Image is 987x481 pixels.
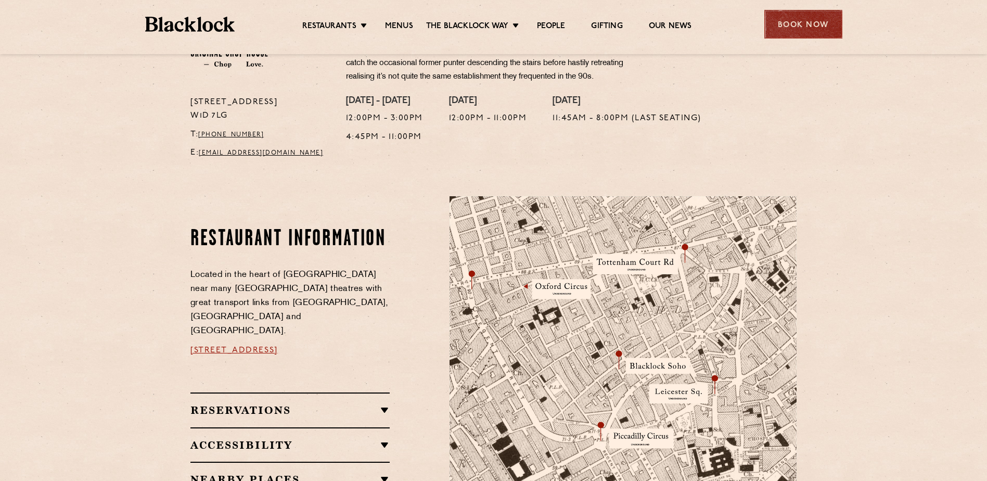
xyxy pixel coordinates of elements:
[190,128,330,142] p: T:
[553,112,701,125] p: 11:45am - 8:00pm (Last seating)
[346,112,423,125] p: 12:00pm - 3:00pm
[190,96,330,123] p: [STREET_ADDRESS] W1D 7LG
[385,21,413,33] a: Menus
[190,404,390,416] h2: Reservations
[302,21,356,33] a: Restaurants
[190,346,278,355] a: [STREET_ADDRESS]
[553,96,701,107] h4: [DATE]
[764,10,842,39] div: Book Now
[591,21,622,33] a: Gifting
[649,21,692,33] a: Our News
[190,268,390,338] p: Located in the heart of [GEOGRAPHIC_DATA] near many [GEOGRAPHIC_DATA] theatres with great transpo...
[190,226,390,252] h2: Restaurant information
[426,21,508,33] a: The Blacklock Way
[449,112,527,125] p: 12:00pm - 11:00pm
[346,96,423,107] h4: [DATE] - [DATE]
[346,131,423,144] p: 4:45pm - 11:00pm
[190,146,330,160] p: E:
[199,150,323,156] a: [EMAIL_ADDRESS][DOMAIN_NAME]
[537,21,565,33] a: People
[198,132,264,138] a: [PHONE_NUMBER]
[190,439,390,451] h2: Accessibility
[145,17,235,32] img: BL_Textured_Logo-footer-cropped.svg
[449,96,527,107] h4: [DATE]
